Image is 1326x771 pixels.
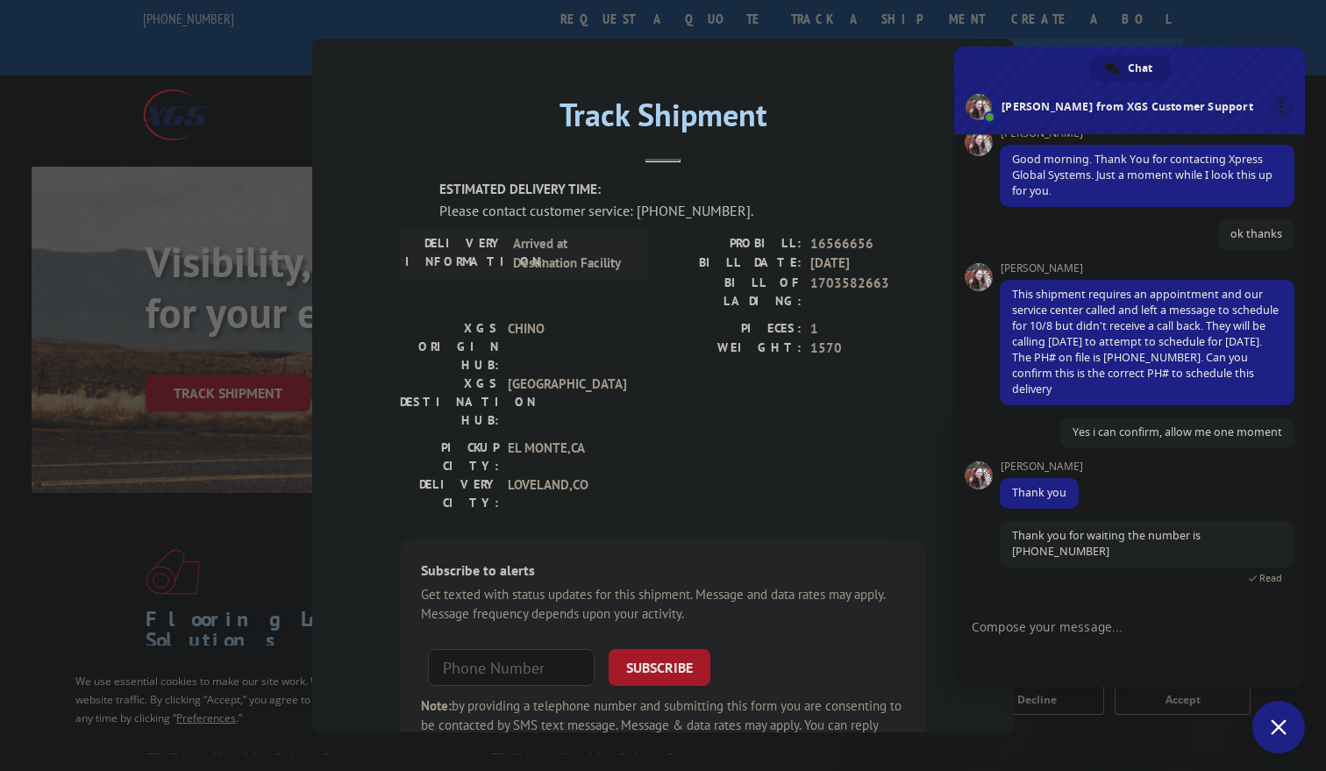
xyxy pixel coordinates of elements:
div: Please contact customer service: [PHONE_NUMBER]. [439,200,926,221]
div: Get texted with status updates for this shipment. Message and data rates may apply. Message frequ... [421,585,905,625]
span: 1 [810,319,926,339]
span: 1703582663 [810,274,926,311]
h2: Track Shipment [400,103,926,136]
button: SUBSCRIBE [609,649,710,686]
label: ESTIMATED DELIVERY TIME: [439,180,926,200]
span: Arrived at Destination Facility [513,234,631,274]
label: PIECES: [663,319,802,339]
label: BILL OF LADING: [663,274,802,311]
span: [PERSON_NAME] [1000,262,1294,275]
label: BILL DATE: [663,253,802,274]
label: WEIGHT: [663,339,802,359]
span: Chat [1128,55,1152,82]
span: Send a file [994,660,1009,675]
span: Read [1259,572,1282,584]
span: Insert an emoji [972,660,986,675]
label: XGS ORIGIN HUB: [400,319,499,375]
textarea: Compose your message... [972,619,1249,635]
span: [DATE] [810,253,926,274]
span: CHINO [508,319,626,375]
span: [GEOGRAPHIC_DATA] [508,375,626,430]
span: Yes i can confirm, allow me one moment [1073,425,1282,439]
label: XGS DESTINATION HUB: [400,375,499,430]
div: by providing a telephone number and submitting this form you are consenting to be contacted by SM... [421,696,905,756]
label: PICKUP CITY: [400,439,499,475]
label: DELIVERY INFORMATION: [405,234,504,274]
input: Phone Number [428,649,595,686]
strong: Note: [421,697,452,714]
span: Audio message [1017,660,1031,675]
div: Chat [1090,55,1170,82]
span: ok thanks [1230,226,1282,241]
span: EL MONTE , CA [508,439,626,475]
span: Thank you [1012,485,1066,500]
span: LOVELAND , CO [508,475,626,512]
span: Thank you for waiting the number is [PHONE_NUMBER] [1012,528,1201,559]
div: Close chat [1252,701,1305,753]
span: Good morning. Thank You for contacting Xpress Global Systems. Just a moment while I look this up ... [1012,152,1273,198]
span: 1570 [810,339,926,359]
span: 16566656 [810,234,926,254]
label: DELIVERY CITY: [400,475,499,512]
div: Subscribe to alerts [421,560,905,585]
label: PROBILL: [663,234,802,254]
span: This shipment requires an appointment and our service center called and left a message to schedul... [1012,287,1279,396]
span: [PERSON_NAME] [1000,460,1083,473]
div: More channels [1270,96,1294,119]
